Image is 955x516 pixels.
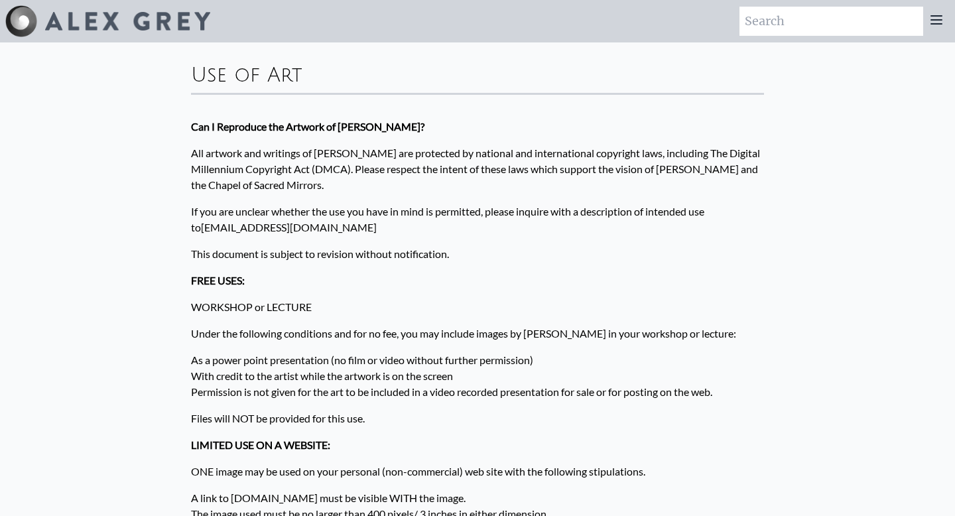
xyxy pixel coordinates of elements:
[191,140,764,198] p: All artwork and writings of [PERSON_NAME] are protected by national and international copyright l...
[191,294,764,320] p: WORKSHOP or LECTURE
[739,7,923,36] input: Search
[191,405,764,432] p: Files will NOT be provided for this use.
[191,53,764,93] div: Use of Art
[191,320,764,347] p: Under the following conditions and for no fee, you may include images by [PERSON_NAME] in your wo...
[191,198,764,241] p: If you are unclear whether the use you have in mind is permitted, please inquire with a descripti...
[191,241,764,267] p: This document is subject to revision without notification.
[191,120,424,133] strong: Can I Reproduce the Artwork of [PERSON_NAME]?
[191,458,764,485] p: ONE image may be used on your personal (non-commercial) web site with the following stipulations.
[191,438,330,451] strong: LIMITED USE ON A WEBSITE:
[191,347,764,405] p: As a power point presentation (no film or video without further permission) With credit to the ar...
[191,274,245,287] strong: FREE USES:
